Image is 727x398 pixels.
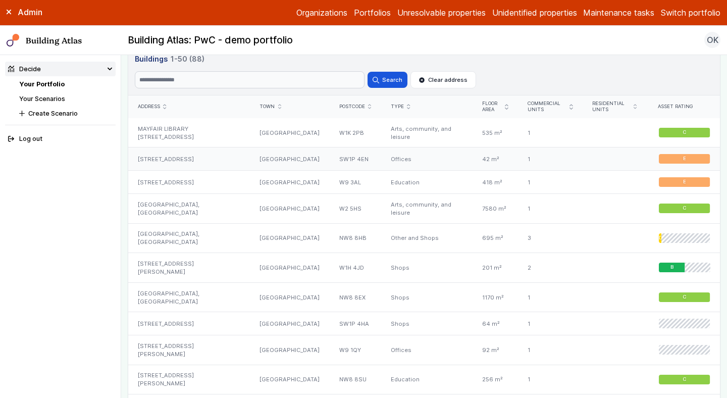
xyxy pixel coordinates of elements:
[492,7,577,19] a: Unidentified properties
[128,253,250,283] div: [STREET_ADDRESS][PERSON_NAME]
[583,7,654,19] a: Maintenance tasks
[128,171,720,194] a: [STREET_ADDRESS][GEOGRAPHIC_DATA]W9 3ALEducation418 m²1E
[661,7,720,19] button: Switch portfolio
[128,147,250,171] div: [STREET_ADDRESS]
[329,253,381,283] div: W1H 4JD
[259,104,320,110] div: Town
[5,132,116,146] button: Log out
[250,147,329,171] div: [GEOGRAPHIC_DATA]
[658,104,710,110] div: Asset rating
[250,335,329,365] div: [GEOGRAPHIC_DATA]
[296,7,347,19] a: Organizations
[250,171,329,194] div: [GEOGRAPHIC_DATA]
[250,312,329,335] div: [GEOGRAPHIC_DATA]
[16,106,116,121] button: Create Scenario
[8,64,41,74] div: Decide
[518,118,583,147] div: 1
[683,129,686,136] span: C
[381,253,473,283] div: Shops
[128,118,720,147] a: MAYFAIR LIBRARY [STREET_ADDRESS][GEOGRAPHIC_DATA]W1K 2PBArts, community, and leisure535 m²1C
[473,193,518,223] div: 7580 m²
[482,101,508,114] div: Floor area
[473,223,518,253] div: 695 m²
[528,101,573,114] div: Commercial units
[128,335,250,365] div: [STREET_ADDRESS][PERSON_NAME]
[391,104,463,110] div: Type
[135,54,714,65] h3: Buildings
[171,54,204,65] span: 1-50 (88)
[329,171,381,194] div: W9 3AL
[473,282,518,312] div: 1170 m²
[128,118,250,147] div: MAYFAIR LIBRARY [STREET_ADDRESS]
[683,376,686,383] span: C
[473,118,518,147] div: 535 m²
[381,335,473,365] div: Offices
[250,282,329,312] div: [GEOGRAPHIC_DATA]
[128,312,720,335] a: [STREET_ADDRESS][GEOGRAPHIC_DATA]SW1P 4HAShops64 m²1
[128,193,250,223] div: [GEOGRAPHIC_DATA], [GEOGRAPHIC_DATA]
[518,312,583,335] div: 1
[250,253,329,283] div: [GEOGRAPHIC_DATA]
[19,95,65,103] a: Your Scenarios
[128,335,720,365] a: [STREET_ADDRESS][PERSON_NAME][GEOGRAPHIC_DATA]W9 1QYOffices92 m²1
[128,253,720,283] a: [STREET_ADDRESS][PERSON_NAME][GEOGRAPHIC_DATA]W1H 4JDShops201 m²2B
[473,253,518,283] div: 201 m²
[329,282,381,312] div: NW8 8EX
[518,253,583,283] div: 2
[7,34,20,47] img: main-0bbd2752.svg
[329,312,381,335] div: SW1P 4HA
[410,71,476,88] button: Clear address
[381,312,473,335] div: Shops
[683,205,686,212] span: C
[518,147,583,171] div: 1
[329,335,381,365] div: W9 1QY
[381,223,473,253] div: Other and Shops
[128,34,293,47] h2: Building Atlas: PwC - demo portfolio
[518,223,583,253] div: 3
[329,223,381,253] div: NW8 8HB
[381,171,473,194] div: Education
[592,101,637,114] div: Residential units
[473,312,518,335] div: 64 m²
[128,365,250,394] div: [STREET_ADDRESS][PERSON_NAME]
[518,282,583,312] div: 1
[128,193,720,223] a: [GEOGRAPHIC_DATA], [GEOGRAPHIC_DATA][GEOGRAPHIC_DATA]W2 5HSArts, community, and leisure7580 m²1C
[329,147,381,171] div: SW1P 4EN
[128,171,250,194] div: [STREET_ADDRESS]
[518,365,583,394] div: 1
[518,193,583,223] div: 1
[381,282,473,312] div: Shops
[518,335,583,365] div: 1
[128,223,720,253] a: [GEOGRAPHIC_DATA], [GEOGRAPHIC_DATA][GEOGRAPHIC_DATA]NW8 8HBOther and Shops695 m²3D
[473,365,518,394] div: 256 m²
[250,118,329,147] div: [GEOGRAPHIC_DATA]
[128,365,720,394] a: [STREET_ADDRESS][PERSON_NAME][GEOGRAPHIC_DATA]NW8 8SUEducation256 m²1C
[5,62,116,76] summary: Decide
[128,282,250,312] div: [GEOGRAPHIC_DATA], [GEOGRAPHIC_DATA]
[250,193,329,223] div: [GEOGRAPHIC_DATA]
[329,193,381,223] div: W2 5HS
[683,179,686,185] span: E
[138,104,240,110] div: Address
[128,223,250,253] div: [GEOGRAPHIC_DATA], [GEOGRAPHIC_DATA]
[704,32,720,48] button: OK
[473,171,518,194] div: 418 m²
[683,294,686,301] span: C
[381,193,473,223] div: Arts, community, and leisure
[128,282,720,312] a: [GEOGRAPHIC_DATA], [GEOGRAPHIC_DATA][GEOGRAPHIC_DATA]NW8 8EXShops1170 m²1C
[250,365,329,394] div: [GEOGRAPHIC_DATA]
[707,34,718,46] span: OK
[381,365,473,394] div: Education
[19,80,65,88] a: Your Portfolio
[339,104,372,110] div: Postcode
[381,118,473,147] div: Arts, community, and leisure
[518,171,583,194] div: 1
[381,147,473,171] div: Offices
[329,118,381,147] div: W1K 2PB
[250,223,329,253] div: [GEOGRAPHIC_DATA]
[473,147,518,171] div: 42 m²
[354,7,391,19] a: Portfolios
[128,312,250,335] div: [STREET_ADDRESS]
[397,7,486,19] a: Unresolvable properties
[368,72,407,88] button: Search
